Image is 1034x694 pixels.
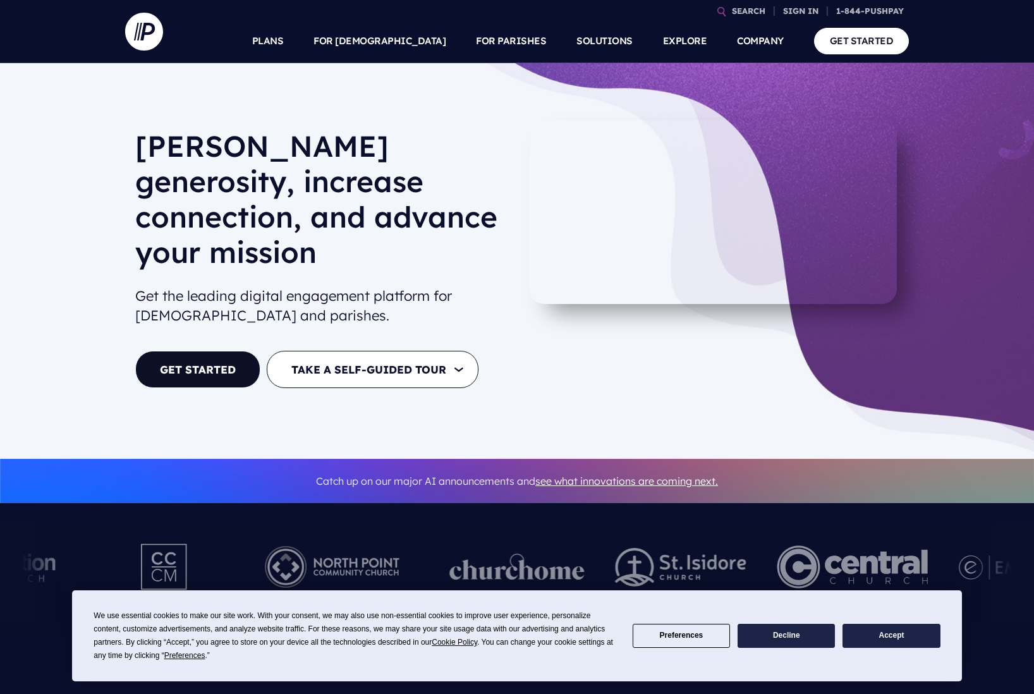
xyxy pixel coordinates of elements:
[267,351,478,388] button: TAKE A SELF-GUIDED TOUR
[245,532,419,602] img: Pushpay_Logo__NorthPoint
[535,475,718,487] a: see what innovations are coming next.
[633,624,730,648] button: Preferences
[135,467,899,496] p: Catch up on our major AI announcements and
[164,651,205,660] span: Preferences
[842,624,940,648] button: Accept
[663,19,707,63] a: EXPLORE
[615,548,746,587] img: pp_logos_2
[814,28,909,54] a: GET STARTED
[737,19,784,63] a: COMPANY
[94,609,617,662] div: We use essential cookies to make our site work. With your consent, we may also use non-essential ...
[449,554,585,580] img: pp_logos_1
[738,624,835,648] button: Decline
[252,19,284,63] a: PLANS
[313,19,446,63] a: FOR [DEMOGRAPHIC_DATA]
[135,281,507,331] h2: Get the leading digital engagement platform for [DEMOGRAPHIC_DATA] and parishes.
[135,128,507,280] h1: [PERSON_NAME] generosity, increase connection, and advance your mission
[135,351,260,388] a: GET STARTED
[576,19,633,63] a: SOLUTIONS
[72,590,962,681] div: Cookie Consent Prompt
[476,19,546,63] a: FOR PARISHES
[432,638,477,647] span: Cookie Policy
[777,532,928,602] img: Central Church Henderson NV
[115,532,215,602] img: Pushpay_Logo__CCM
